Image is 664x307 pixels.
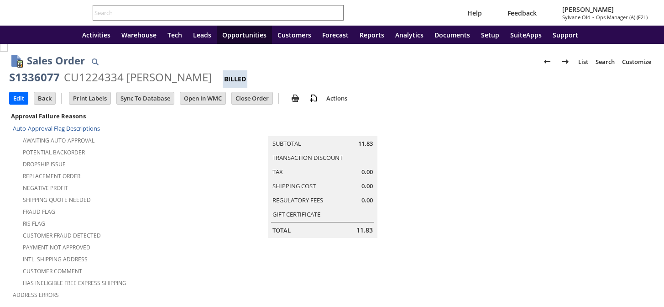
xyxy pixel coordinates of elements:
[322,31,349,39] span: Forecast
[222,31,267,39] span: Opportunities
[23,137,94,144] a: Awaiting Auto-Approval
[13,124,100,132] a: Auto-Approval Flag Descriptions
[354,26,390,44] a: Reports
[507,9,537,17] span: Feedback
[467,9,482,17] span: Help
[592,54,618,69] a: Search
[553,31,578,39] span: Support
[272,210,320,218] a: Gift Certificate
[360,31,384,39] span: Reports
[272,153,343,162] a: Transaction Discount
[23,232,101,239] a: Customer Fraud Detected
[618,54,655,69] a: Customize
[510,31,542,39] span: SuiteApps
[10,92,28,104] input: Edit
[23,255,88,263] a: Intl. Shipping Address
[121,31,157,39] span: Warehouse
[395,31,423,39] span: Analytics
[217,26,272,44] a: Opportunities
[117,92,174,104] input: Sync To Database
[23,196,91,204] a: Shipping Quote Needed
[23,148,85,156] a: Potential Backorder
[481,31,499,39] span: Setup
[575,54,592,69] a: List
[193,31,211,39] span: Leads
[331,7,342,18] svg: Search
[13,291,59,299] a: Address Errors
[323,94,351,102] a: Actions
[38,29,49,40] svg: Shortcuts
[272,168,283,176] a: Tax
[277,31,311,39] span: Customers
[93,7,331,18] input: Search
[390,26,429,44] a: Analytics
[77,26,116,44] a: Activities
[34,92,55,104] input: Back
[476,26,505,44] a: Setup
[27,53,85,68] h1: Sales Order
[547,26,584,44] a: Support
[272,26,317,44] a: Customers
[60,29,71,40] svg: Home
[23,220,45,228] a: RIS flag
[358,139,373,148] span: 11.83
[167,31,182,39] span: Tech
[82,31,110,39] span: Activities
[560,56,571,67] img: Next
[223,70,247,88] div: Billed
[9,110,221,122] div: Approval Failure Reasons
[361,168,373,176] span: 0.00
[23,184,68,192] a: Negative Profit
[542,56,553,67] img: Previous
[361,196,373,205] span: 0.00
[9,70,60,85] div: S1336077
[23,208,55,216] a: Fraud Flag
[11,26,33,44] a: Recent Records
[23,267,82,275] a: Customer Comment
[272,226,291,234] a: Total
[429,26,476,44] a: Documents
[33,26,55,44] div: Shortcuts
[162,26,188,44] a: Tech
[562,5,648,14] span: [PERSON_NAME]
[272,182,316,190] a: Shipping Cost
[596,14,648,21] span: Ops Manager (A) (F2L)
[23,172,80,180] a: Replacement Order
[55,26,77,44] a: Home
[23,160,66,168] a: Dropship Issue
[180,92,225,104] input: Open In WMC
[290,93,301,104] img: print.svg
[505,26,547,44] a: SuiteApps
[188,26,217,44] a: Leads
[272,196,323,204] a: Regulatory Fees
[592,14,594,21] span: -
[272,139,301,148] a: Subtotal
[69,92,110,104] input: Print Labels
[356,226,373,235] span: 11.83
[23,279,126,287] a: Has Ineligible Free Express Shipping
[64,70,212,85] div: CU1224334 [PERSON_NAME]
[16,29,27,40] svg: Recent Records
[232,92,272,104] input: Close Order
[268,122,377,136] caption: Summary
[562,14,591,21] span: Sylvane Old
[434,31,470,39] span: Documents
[116,26,162,44] a: Warehouse
[308,93,319,104] img: add-record.svg
[361,182,373,191] span: 0.00
[23,243,90,251] a: Payment not approved
[317,26,354,44] a: Forecast
[89,56,100,67] img: Quick Find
